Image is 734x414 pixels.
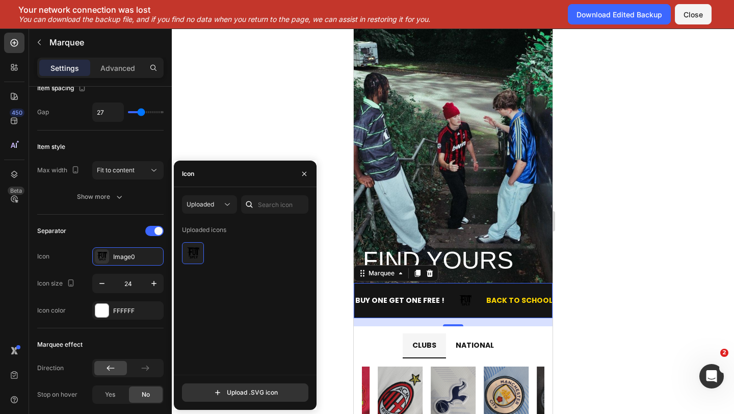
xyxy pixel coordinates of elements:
div: Separator [37,226,66,236]
div: Upload .SVG icon [213,387,278,398]
img: gempages_574585428166837092-24165ee2-e1a8-4c86-9bd1-4b8eeb1d7854.jpg [24,338,69,398]
p: Marquee [49,36,160,48]
img: gempages_574585428166837092-9fe01610-01b0-4b61-91de-937a51a03be8.jpg [130,338,175,398]
span: Fit to content [97,166,135,174]
div: Uploaded icons [182,222,226,238]
div: Direction [37,364,64,373]
div: Icon color [37,306,66,315]
div: FFFFFF [113,306,161,316]
div: Close [684,9,703,20]
iframe: Intercom live chat [699,364,724,389]
input: Auto [93,103,123,121]
input: Search icon [241,195,308,214]
p: Advanced [100,63,135,73]
span: Yes [105,390,115,399]
div: Gap [37,108,49,117]
p: Settings [50,63,79,73]
iframe: Design area [354,29,553,414]
span: No [142,390,150,399]
div: Marquee effect [37,340,83,349]
p: You can download the backup file, and if you find no data when you return to the page, we can ass... [18,15,430,24]
div: Stop on hover [37,390,77,399]
p: Your network connection was lost [18,5,430,15]
img: gempages_574585428166837092-9200dba3-546b-4928-8bb2-7ee2c12beba0.jpg [77,338,122,398]
span: Uploaded [187,200,214,208]
div: Image0 [113,252,161,262]
button: Show more [37,188,164,206]
strong: CLUBS [59,312,83,322]
button: Download Edited Backup [568,4,671,24]
button: Uploaded [182,195,237,214]
button: Fit to content [92,161,164,179]
div: Item style [37,142,65,151]
div: Icon [37,252,49,261]
img: gempages_574585428166837092-d293cb54-6f0a-4384-91d0-c77b6f456756.jpg [183,338,228,398]
div: Download Edited Backup [576,9,662,20]
strong: NATIONAL [102,312,140,322]
div: Item spacing [37,82,88,95]
div: Icon size [37,277,77,291]
div: Marquee [13,240,43,249]
div: Icon [182,169,194,178]
div: 450 [10,109,24,117]
button: Upload .SVG icon [182,383,308,402]
div: Show more [77,192,124,202]
button: Close [675,4,712,24]
span: 2 [720,349,728,357]
p: BACK TO SCHOOL SALES [133,266,222,278]
div: Beta [8,187,24,195]
div: Max width [37,164,82,177]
